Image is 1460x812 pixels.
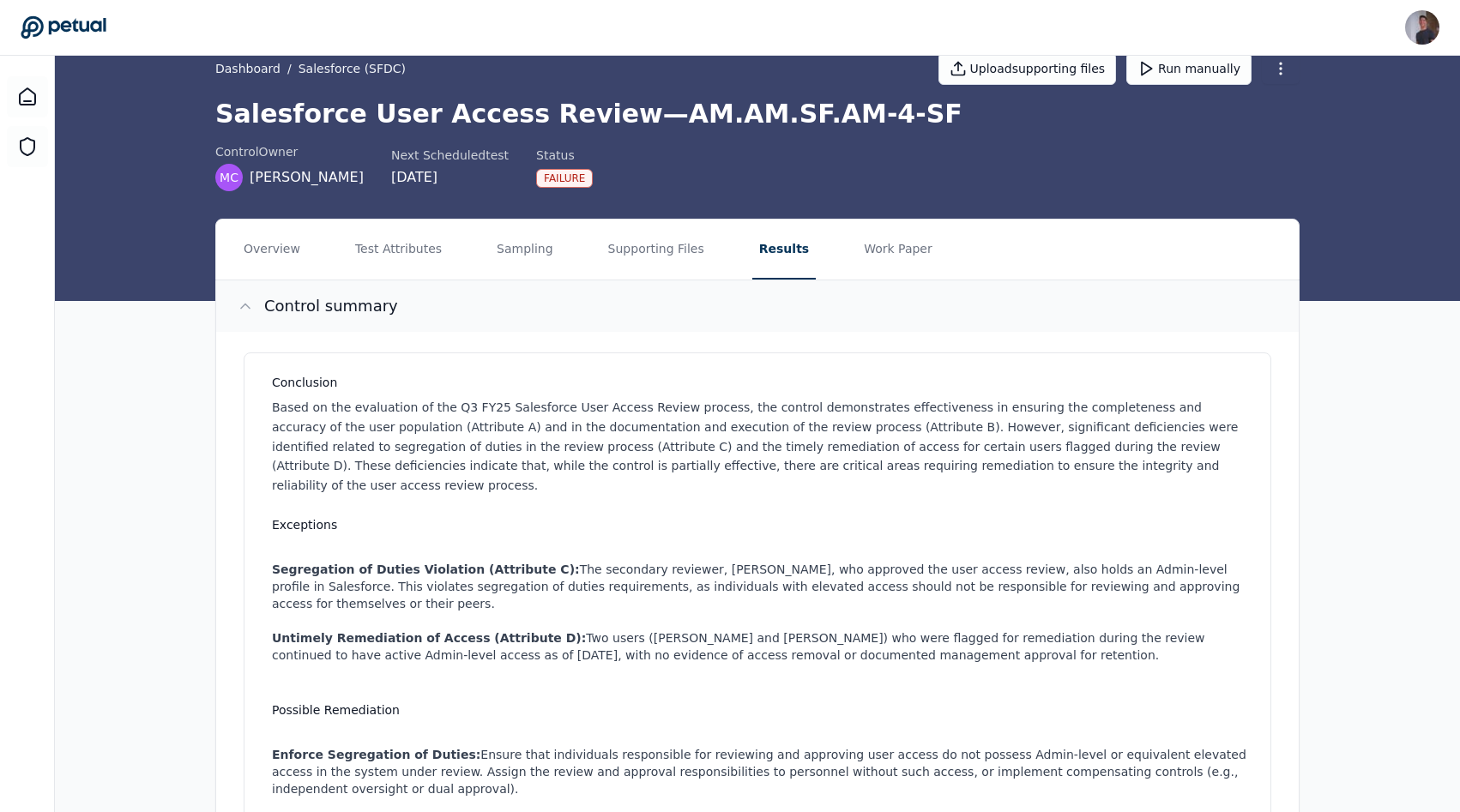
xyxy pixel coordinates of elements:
[216,220,1299,280] nav: Tabs
[215,60,281,77] a: Dashboard
[272,516,1250,533] h3: Exceptions
[857,220,939,280] button: Work Paper
[752,220,816,280] button: Results
[272,629,1250,664] li: Two users ([PERSON_NAME] and [PERSON_NAME]) who were flagged for remediation during the review co...
[220,169,238,186] span: MC
[601,220,711,280] button: Supporting Files
[215,143,364,160] div: control Owner
[490,220,560,280] button: Sampling
[272,398,1250,496] p: Based on the evaluation of the Q3 FY25 Salesforce User Access Review process, the control demonst...
[21,15,106,39] a: Go to Dashboard
[348,220,449,280] button: Test Attributes
[272,748,480,761] strong: Enforce Segregation of Duties:
[938,52,1117,85] button: Uploadsupporting files
[250,167,364,188] span: [PERSON_NAME]
[7,126,48,167] a: SOC
[1405,10,1439,45] img: Andrew Li
[215,60,406,77] div: /
[264,294,398,318] h2: Control summary
[272,631,586,645] strong: Untimely Remediation of Access (Attribute D):
[391,147,509,164] div: Next Scheduled test
[7,76,48,117] a: Dashboard
[299,60,406,77] button: Salesforce (SFDC)
[216,280,1299,332] button: Control summary
[215,99,1300,129] h1: Salesforce User Access Review — AM.AM.SF.AM-4-SF
[272,561,1250,612] li: The secondary reviewer, [PERSON_NAME], who approved the user access review, also holds an Admin-l...
[272,562,580,576] strong: Segregation of Duties Violation (Attribute C):
[272,701,1250,719] h3: Possible Remediation
[272,374,1250,391] h3: Conclusion
[536,169,593,188] div: Failure
[391,167,509,188] div: [DATE]
[1126,52,1252,85] button: Run manually
[272,746,1250,797] li: Ensure that individuals responsible for reviewing and approving user access do not possess Admin-...
[237,220,307,280] button: Overview
[536,147,593,164] div: Status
